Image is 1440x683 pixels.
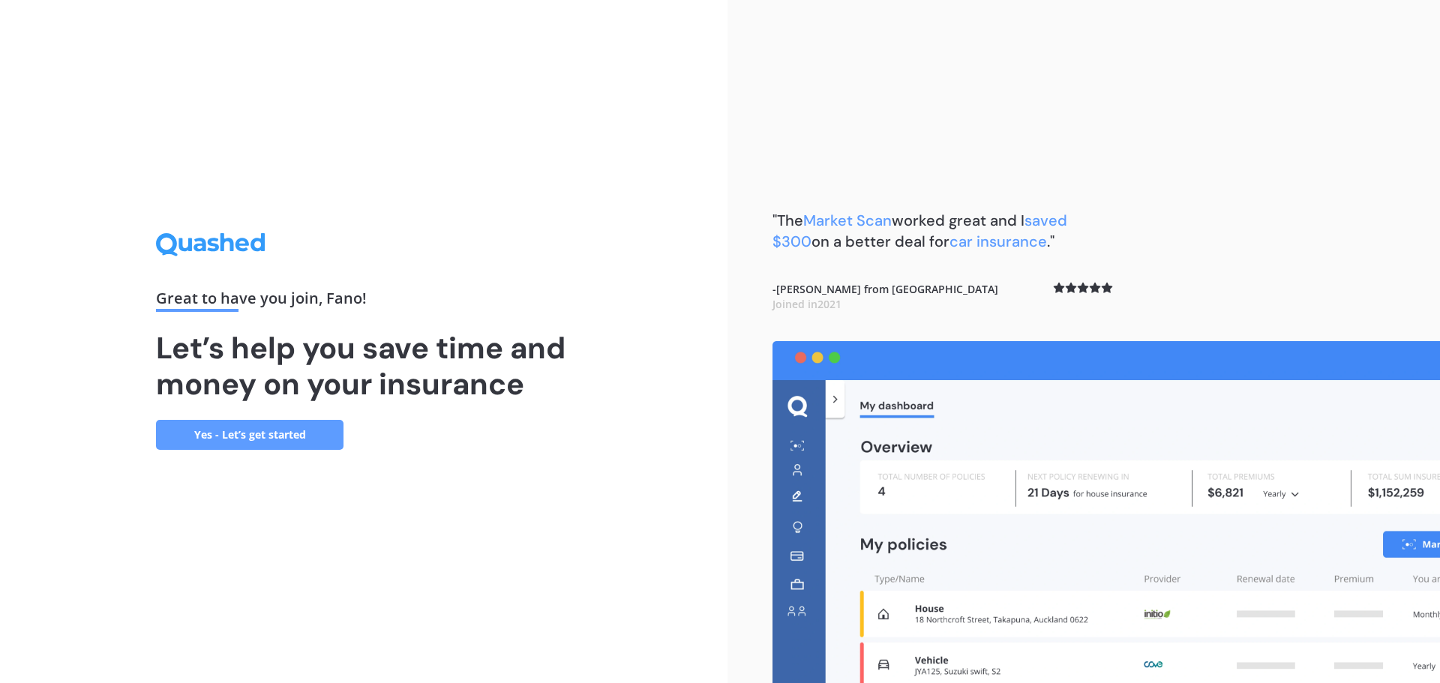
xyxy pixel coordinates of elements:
[949,232,1047,251] span: car insurance
[772,282,998,311] b: - [PERSON_NAME] from [GEOGRAPHIC_DATA]
[156,420,343,450] a: Yes - Let’s get started
[156,330,571,402] h1: Let’s help you save time and money on your insurance
[772,211,1067,251] span: saved $300
[772,297,841,311] span: Joined in 2021
[156,291,571,312] div: Great to have you join , Fano !
[803,211,892,230] span: Market Scan
[772,211,1067,251] b: "The worked great and I on a better deal for ."
[772,341,1440,683] img: dashboard.webp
